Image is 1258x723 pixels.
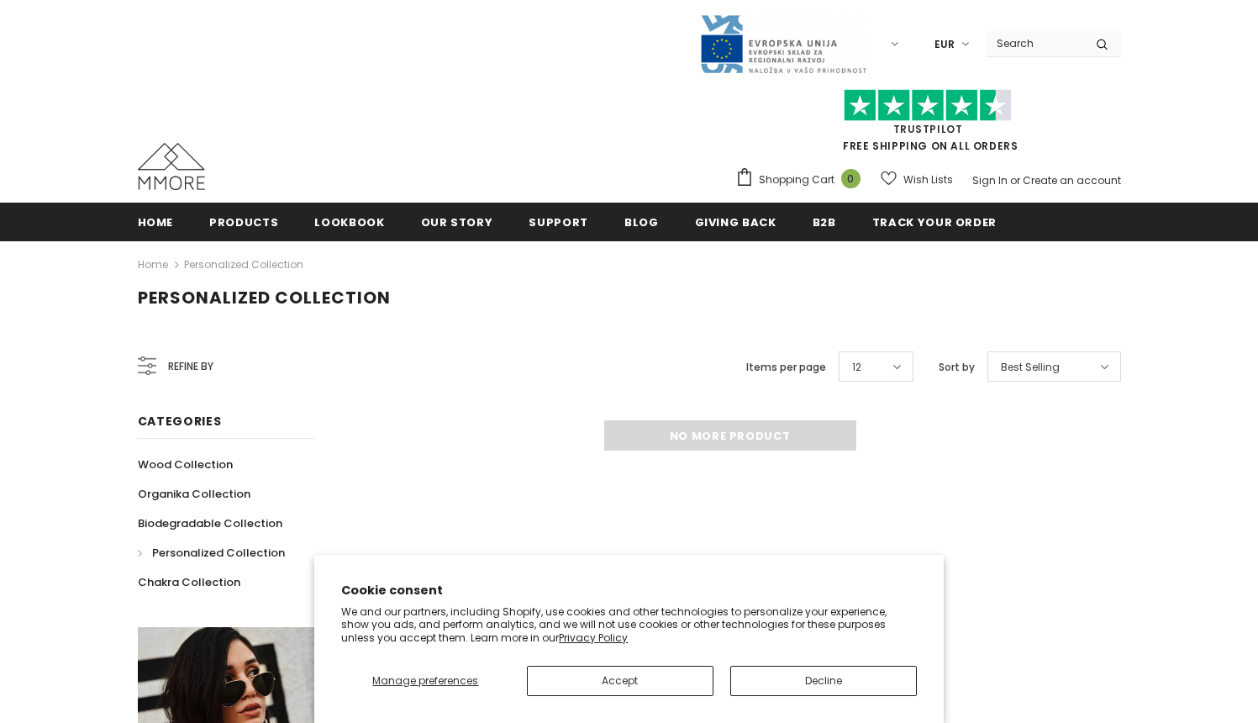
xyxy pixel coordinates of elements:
[138,509,282,538] a: Biodegradable Collection
[1010,173,1020,187] span: or
[893,122,963,136] a: Trustpilot
[209,214,278,230] span: Products
[934,36,955,53] span: EUR
[813,203,836,240] a: B2B
[138,538,285,567] a: Personalized Collection
[138,450,233,479] a: Wood Collection
[421,214,493,230] span: Our Story
[138,479,250,509] a: Organika Collection
[341,605,917,645] p: We and our partners, including Shopify, use cookies and other technologies to personalize your ex...
[138,456,233,472] span: Wood Collection
[872,214,997,230] span: Track your order
[852,359,861,376] span: 12
[987,31,1083,55] input: Search Site
[841,169,861,188] span: 0
[699,36,867,50] a: Javni Razpis
[699,13,867,75] img: Javni Razpis
[138,286,391,309] span: Personalized Collection
[138,413,222,430] span: Categories
[1001,359,1060,376] span: Best Selling
[527,666,713,696] button: Accept
[138,214,174,230] span: Home
[695,203,776,240] a: Giving back
[314,203,384,240] a: Lookbook
[138,515,282,531] span: Biodegradable Collection
[881,165,953,194] a: Wish Lists
[209,203,278,240] a: Products
[138,143,205,190] img: MMORE Cases
[152,545,285,561] span: Personalized Collection
[421,203,493,240] a: Our Story
[372,673,478,688] span: Manage preferences
[529,203,588,240] a: support
[624,203,659,240] a: Blog
[341,582,917,599] h2: Cookie consent
[138,203,174,240] a: Home
[138,255,168,275] a: Home
[138,574,240,590] span: Chakra Collection
[735,97,1121,153] span: FREE SHIPPING ON ALL ORDERS
[624,214,659,230] span: Blog
[184,257,303,272] a: Personalized Collection
[872,203,997,240] a: Track your order
[559,631,628,645] a: Privacy Policy
[735,167,869,193] a: Shopping Cart 0
[168,357,213,376] span: Refine by
[759,172,834,188] span: Shopping Cart
[529,214,588,230] span: support
[903,172,953,188] span: Wish Lists
[813,214,836,230] span: B2B
[695,214,776,230] span: Giving back
[730,666,917,696] button: Decline
[746,359,826,376] label: Items per page
[138,567,240,597] a: Chakra Collection
[314,214,384,230] span: Lookbook
[341,666,509,696] button: Manage preferences
[1023,173,1121,187] a: Create an account
[972,173,1008,187] a: Sign In
[844,89,1012,122] img: Trust Pilot Stars
[939,359,975,376] label: Sort by
[138,486,250,502] span: Organika Collection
